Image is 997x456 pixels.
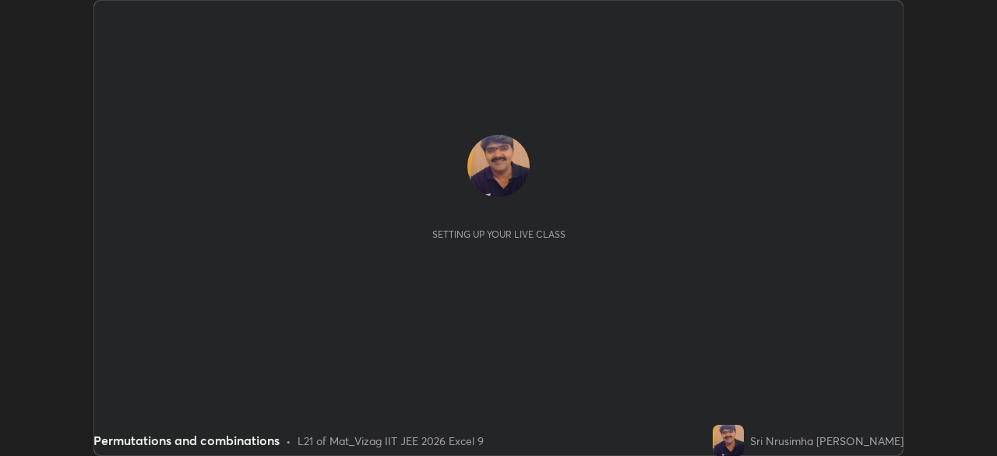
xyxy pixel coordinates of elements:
[750,433,904,449] div: Sri Nrusimha [PERSON_NAME]
[286,433,291,449] div: •
[713,425,744,456] img: f54d720e133a4ee1b1c0d1ef8fff5f48.jpg
[467,135,530,197] img: f54d720e133a4ee1b1c0d1ef8fff5f48.jpg
[432,228,565,240] div: Setting up your live class
[93,431,280,450] div: Permutations and combinations
[298,433,484,449] div: L21 of Mat_Vizag IIT JEE 2026 Excel 9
